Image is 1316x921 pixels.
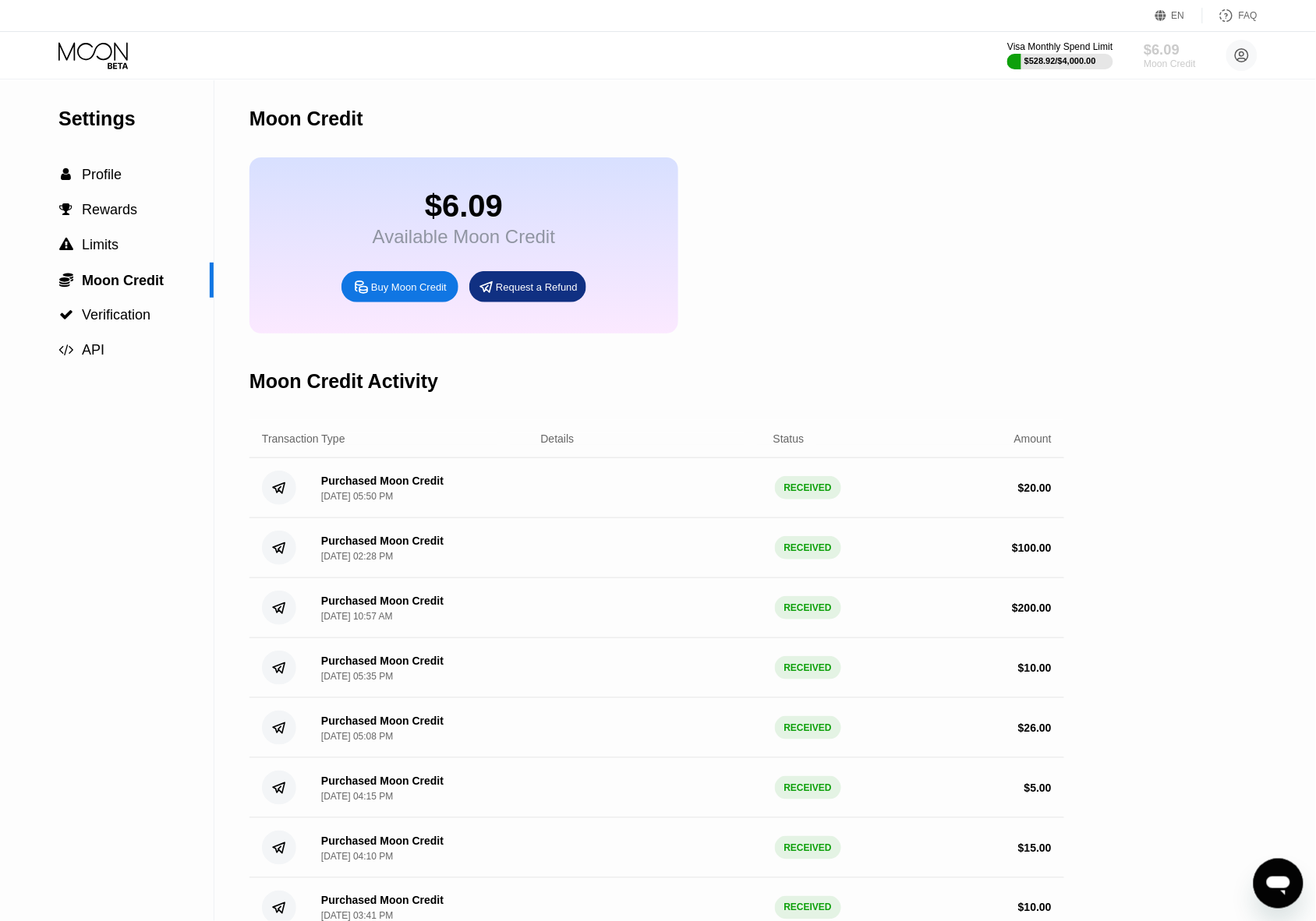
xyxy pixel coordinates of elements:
div: $ 100.00 [1012,542,1052,554]
span:  [59,343,74,357]
div: Transaction Type [262,432,345,445]
span:  [59,238,73,252]
div: RECEIVED [775,836,841,859]
div: $6.09 [1144,41,1196,58]
div:  [58,343,74,357]
div: Available Moon Credit [373,226,555,248]
span:  [62,168,72,182]
div: Purchased Moon Credit [321,775,444,787]
span:  [59,308,73,322]
div: [DATE] 05:35 PM [321,671,393,682]
div:  [58,272,74,288]
div: RECEIVED [775,536,841,559]
div: $ 10.00 [1018,902,1052,914]
div: [DATE] 02:28 PM [321,551,393,562]
span:  [60,203,73,217]
div: Purchased Moon Credit [321,715,444,727]
div: [DATE] 05:50 PM [321,491,393,502]
div: Purchased Moon Credit [321,655,444,667]
div: RECEIVED [775,776,841,799]
div: RECEIVED [775,716,841,739]
div: $ 200.00 [1012,602,1052,614]
div: Purchased Moon Credit [321,595,444,607]
div: $ 20.00 [1018,482,1052,494]
div: $6.09 [373,189,555,224]
div: [DATE] 04:15 PM [321,791,393,802]
div: $ 15.00 [1018,842,1052,854]
span: API [82,342,104,358]
div:  [58,238,74,252]
div: FAQ [1239,10,1258,21]
div: Moon Credit Activity [249,370,438,393]
div: Status [773,432,805,445]
div:  [58,168,74,182]
div: Request a Refund [469,271,586,302]
div: Moon Credit [249,108,363,130]
div: FAQ [1203,8,1258,23]
div: $ 26.00 [1018,722,1052,734]
div: [DATE] 10:57 AM [321,611,393,622]
div: [DATE] 04:10 PM [321,851,393,862]
span: Moon Credit [82,273,164,288]
div: Visa Monthly Spend Limit$528.92/$4,000.00 [1007,41,1113,69]
div: $6.09Moon Credit [1144,41,1196,69]
span: Verification [82,307,150,323]
div: Visa Monthly Spend Limit [1007,41,1113,52]
span: Profile [82,167,122,182]
div: Purchased Moon Credit [321,835,444,847]
span:  [59,272,73,288]
div: Settings [58,108,214,130]
div: Request a Refund [496,281,578,294]
div: RECEIVED [775,656,841,679]
div: $528.92 / $4,000.00 [1024,56,1096,65]
iframe: Button to launch messaging window [1254,859,1304,909]
div: EN [1155,8,1203,23]
div: Amount [1014,432,1052,445]
div: Moon Credit [1144,58,1196,69]
div: $ 5.00 [1024,782,1052,794]
div: $ 10.00 [1018,662,1052,674]
span: Limits [82,237,119,252]
div: RECEIVED [775,896,841,919]
div:  [58,308,74,322]
div: EN [1172,10,1185,21]
div: Purchased Moon Credit [321,475,444,487]
div: [DATE] 05:08 PM [321,731,393,742]
div: RECEIVED [775,476,841,499]
div:  [58,203,74,217]
div: Purchased Moon Credit [321,895,444,907]
span: Rewards [82,202,137,217]
div: Details [541,432,575,445]
div: Buy Moon Credit [341,271,458,302]
div: RECEIVED [775,596,841,619]
div: Purchased Moon Credit [321,535,444,547]
div: Buy Moon Credit [371,281,447,294]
